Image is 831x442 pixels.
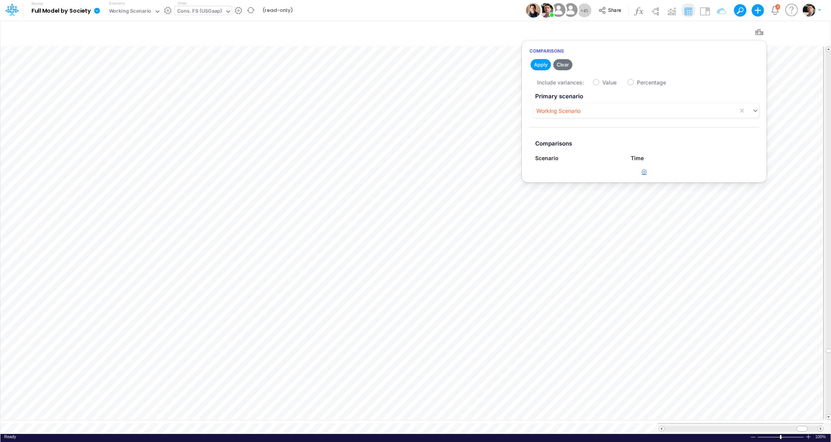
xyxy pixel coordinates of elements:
div: Zoom level [815,434,827,440]
div: Working Scenario [536,107,580,115]
span: 100% [815,434,827,440]
label: Primary scenario [529,89,759,104]
img: User Image Icon [526,3,541,18]
img: User Image Icon [539,3,553,18]
span: + 45 [580,8,588,13]
label: Model [31,2,43,6]
div: Zoom [757,434,805,440]
div: Zoom In [805,434,811,440]
b: (read-only) [262,7,293,14]
div: 2 unread items [777,5,779,8]
h6: Comparisons [522,44,767,58]
label: Comparisons [529,137,759,151]
label: Time [625,154,721,162]
button: Apply [531,59,551,70]
label: Value [602,78,617,86]
label: Percentage [637,78,666,86]
input: Type a title here [7,24,664,40]
label: View [178,0,186,6]
div: Zoom Out [750,434,756,440]
b: Full Model by Society [31,8,91,15]
label: Scenario [529,154,625,162]
div: Cons. FS (USGaap) [177,7,222,16]
img: User Image Icon [562,2,579,19]
span: Ready [4,434,16,439]
div: Zoom [780,435,782,439]
span: Share [608,7,621,13]
label: Include variances: [537,78,584,89]
button: Share [595,5,627,17]
label: Scenario [109,0,125,6]
div: Working Scenario [109,7,152,16]
img: User Image Icon [550,2,567,19]
div: In Ready mode [4,434,16,440]
button: Clear [553,59,572,70]
a: Notifications [771,6,780,15]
